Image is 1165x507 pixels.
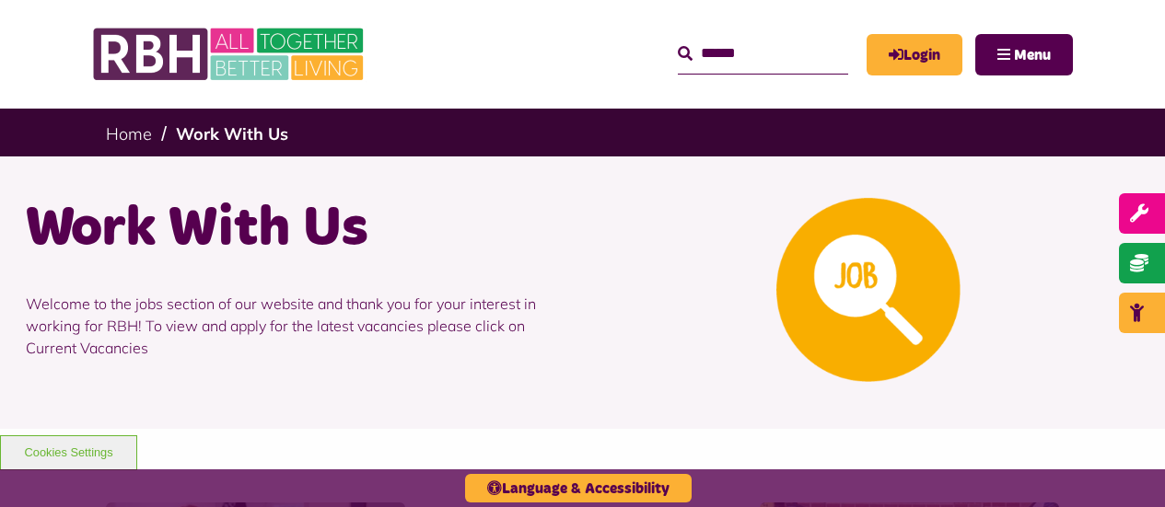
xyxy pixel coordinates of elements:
a: MyRBH [867,34,962,75]
span: Menu [1014,48,1051,63]
p: Welcome to the jobs section of our website and thank you for your interest in working for RBH! To... [26,265,569,386]
h1: Work With Us [26,193,569,265]
a: Work With Us [176,123,288,144]
img: RBH [92,18,368,90]
a: Home [106,123,152,144]
button: Language & Accessibility [465,474,692,502]
iframe: Netcall Web Assistant for live chat [1082,424,1165,507]
button: Navigation [975,34,1073,75]
img: Looking For A Job [776,198,961,382]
